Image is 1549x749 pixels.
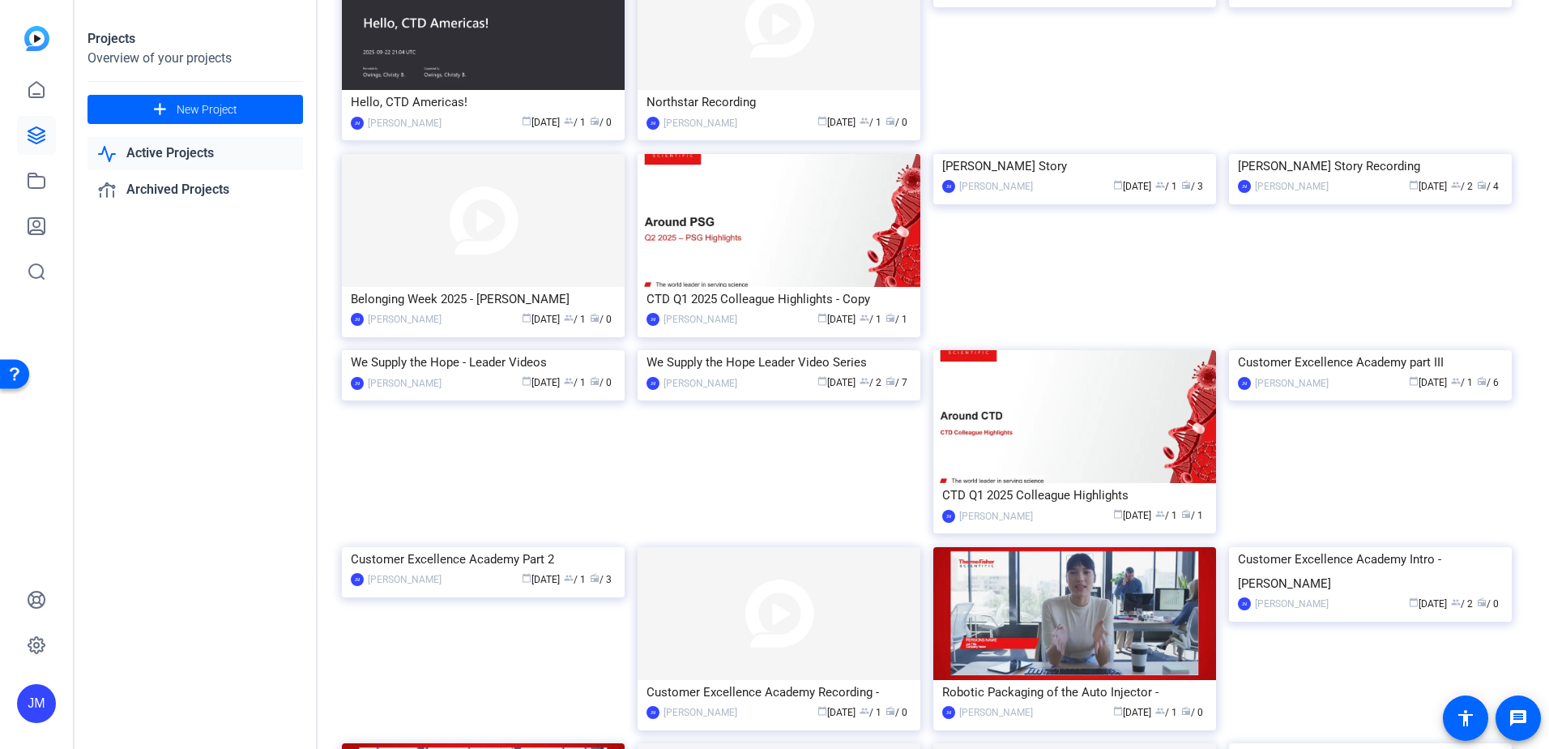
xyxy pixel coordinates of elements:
span: / 1 [564,574,586,585]
span: calendar_today [817,313,827,323]
span: / 1 [1155,510,1177,521]
div: [PERSON_NAME] [959,704,1033,721]
span: [DATE] [1409,377,1447,388]
span: [DATE] [522,117,560,128]
span: radio [1181,706,1191,716]
span: [DATE] [1113,510,1151,521]
div: Customer Excellence Academy Intro - [PERSON_NAME] [1238,547,1503,596]
mat-icon: message [1508,708,1528,728]
a: Active Projects [87,137,303,170]
div: [PERSON_NAME] [1255,178,1329,195]
span: / 7 [885,377,907,388]
div: Hello, CTD Americas! [351,90,616,114]
div: JM [351,117,364,130]
span: group [860,376,869,386]
span: calendar_today [522,573,531,583]
span: / 1 [1451,377,1473,388]
div: JM [942,510,955,523]
span: calendar_today [817,706,827,716]
span: radio [590,116,600,126]
span: radio [1181,180,1191,190]
span: [DATE] [1113,181,1151,192]
span: / 6 [1477,377,1499,388]
span: [DATE] [1409,181,1447,192]
div: [PERSON_NAME] [664,311,737,327]
span: [DATE] [817,117,856,128]
div: [PERSON_NAME] Story [942,154,1207,178]
span: / 0 [885,117,907,128]
span: radio [1477,597,1487,607]
span: calendar_today [1113,180,1123,190]
span: / 1 [860,117,881,128]
div: [PERSON_NAME] [664,375,737,392]
div: We Supply the Hope Leader Video Series [646,350,911,374]
span: group [860,706,869,716]
span: group [860,116,869,126]
span: group [564,376,574,386]
div: JM [942,706,955,719]
div: JM [646,377,659,390]
div: JM [942,180,955,193]
span: / 1 [564,117,586,128]
span: [DATE] [817,377,856,388]
a: Archived Projects [87,173,303,207]
div: Northstar Recording [646,90,911,114]
mat-icon: accessibility [1456,708,1475,728]
div: [PERSON_NAME] [368,571,442,588]
span: calendar_today [817,376,827,386]
div: JM [1238,180,1251,193]
span: [DATE] [817,314,856,325]
div: JM [646,117,659,130]
span: / 0 [590,117,612,128]
div: JM [351,573,364,586]
div: [PERSON_NAME] [368,115,442,131]
span: / 3 [590,574,612,585]
span: / 1 [564,377,586,388]
span: radio [1181,509,1191,519]
div: JM [646,706,659,719]
span: / 1 [860,707,881,718]
span: / 1 [1155,181,1177,192]
span: [DATE] [522,574,560,585]
span: group [1451,597,1461,607]
span: radio [590,573,600,583]
span: calendar_today [1409,376,1419,386]
span: group [564,573,574,583]
span: radio [1477,376,1487,386]
div: JM [646,313,659,326]
div: [PERSON_NAME] [959,178,1033,195]
div: Projects [87,29,303,49]
span: / 1 [885,314,907,325]
span: calendar_today [817,116,827,126]
button: New Project [87,95,303,124]
span: group [1155,706,1165,716]
div: [PERSON_NAME] Story Recording [1238,154,1503,178]
span: / 2 [1451,598,1473,610]
span: calendar_today [1409,597,1419,607]
span: group [1451,376,1461,386]
div: [PERSON_NAME] [1255,596,1329,612]
span: [DATE] [1113,707,1151,718]
div: JM [17,684,56,723]
span: group [1451,180,1461,190]
span: [DATE] [522,377,560,388]
span: radio [1477,180,1487,190]
div: [PERSON_NAME] [368,311,442,327]
span: calendar_today [1409,180,1419,190]
span: [DATE] [817,707,856,718]
div: Belonging Week 2025 - [PERSON_NAME] [351,287,616,311]
span: / 1 [1155,707,1177,718]
div: CTD Q1 2025 Colleague Highlights [942,483,1207,507]
span: / 0 [590,314,612,325]
div: JM [351,313,364,326]
div: [PERSON_NAME] [1255,375,1329,392]
div: Overview of your projects [87,49,303,68]
div: CTD Q1 2025 Colleague Highlights - Copy [646,287,911,311]
span: radio [885,376,895,386]
span: radio [885,313,895,323]
span: calendar_today [1113,509,1123,519]
span: radio [885,116,895,126]
div: [PERSON_NAME] [664,704,737,721]
div: JM [1238,377,1251,390]
div: JM [1238,597,1251,610]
